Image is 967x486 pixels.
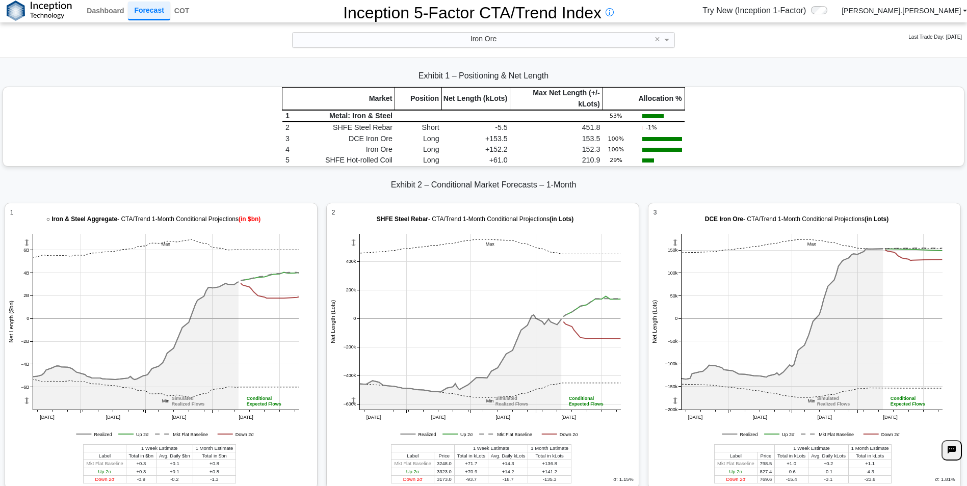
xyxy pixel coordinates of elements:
td: -0.9 [126,475,156,483]
td: Long [395,144,442,155]
img: 0fsTBMRGZ53fdD+S3SH8VwhTXlD2yJMlbArKQTAAAAAElFTkSuQmCC [603,137,682,142]
img: hOXAAAAAASUVORK5CYII= [603,158,682,163]
th: 1 Month Estimate [528,444,571,452]
td: Down 2σ [84,475,126,483]
td: +71.7 [454,460,488,468]
td: 3248.0 [434,460,454,468]
td: -0.1 [808,468,849,475]
td: 827.4 [757,468,775,475]
td: DCE Iron Ore [292,133,395,144]
td: +1.0 [775,460,808,468]
th: Total in kLots [775,452,808,460]
th: Allocation % [603,88,685,110]
td: Metal: Iron & Steel [292,110,395,122]
span: Last Trade Day: [DATE] [908,34,962,40]
th: Market [292,88,395,110]
td: 4 [282,144,292,155]
td: -135.3 [528,475,571,483]
span: × [655,35,660,44]
td: +0.8 [193,460,236,468]
span: σ: 1.15% [613,476,634,483]
img: bHcvmJVAd5dLhFSQI2gWHbhwVB0iLwOLz2hOca8FzSLrABrAOfgdc5eIlUOSpxh7tn+yDsZe+AR7Z7itx7RTJ6i2lDwDnJWJ0... [603,114,682,119]
td: 210.9 [510,155,603,166]
td: -15.4 [775,475,808,483]
td: Up 2σ [391,468,434,475]
a: [PERSON_NAME].[PERSON_NAME] [842,6,967,15]
td: -18.7 [488,475,528,483]
a: Dashboard [83,2,128,19]
td: -0.6 [775,468,808,475]
th: Total in kLots [528,452,571,460]
span: 3 [654,208,657,218]
img: 0fsTBMRGZ53fdD+S3SH8VwhTXlD2yJMlbArKQTAAAAAElFTkSuQmCC [603,147,682,152]
img: EVtt309JtrOGt39NuX8j4DjeDpNoMHWMvGifcLMZmm9kvWN1hPwFxOPsAAAAASUVORK5CYII= [603,125,682,130]
th: 1 Week Estimate [775,444,849,452]
span: σ: 1.81% [935,476,955,483]
td: 769.6 [757,475,775,483]
span: Try New (Inception 1-Factor) [702,5,806,17]
th: Avg. Daily kLots [488,452,528,460]
th: Position [395,88,442,110]
td: Long [395,155,442,166]
th: Total in $bn [126,452,156,460]
td: +153.5 [442,133,510,144]
th: Avg. Daily $bn [156,452,193,460]
td: Mkt Flat Baseline [715,460,757,468]
td: -1.3 [193,475,236,483]
th: Avg. Daily kLots [808,452,849,460]
td: 3323.0 [434,468,454,475]
th: 1 Week Estimate [126,444,193,452]
td: 451.8 [510,122,603,133]
td: Up 2σ [84,468,126,475]
td: +0.8 [193,468,236,475]
span: 1 [10,208,14,218]
td: +0.3 [126,468,156,475]
td: +70.9 [454,468,488,475]
a: COT [170,2,194,19]
td: Mkt Flat Baseline [84,460,126,468]
td: -5.5 [442,122,510,133]
td: +1.1 [848,460,892,468]
td: Long [395,133,442,144]
td: 152.3 [510,144,603,155]
td: SHFE Steel Rebar [292,122,395,133]
td: +0.3 [126,460,156,468]
td: +0.1 [156,468,193,475]
td: Mkt Flat Baseline [391,460,434,468]
th: Price [434,452,454,460]
td: +0.1 [156,460,193,468]
th: Net Length (kLots) [442,88,510,110]
td: Short [395,122,442,133]
td: -0.2 [156,475,193,483]
th: Total in kLots [454,452,488,460]
td: +136.8 [528,460,571,468]
td: -23.6 [848,475,892,483]
th: Price [757,452,775,460]
td: 798.5 [757,460,775,468]
td: +14.3 [488,460,528,468]
th: 1 Month Estimate [848,444,892,452]
img: logo%20black.png [7,1,72,21]
th: Total in kLots [848,452,892,460]
th: 1 Week Estimate [454,444,528,452]
td: +141.2 [528,468,571,475]
a: Forecast [128,2,170,20]
td: 153.5 [510,133,603,144]
span: Iron Ore [471,35,496,43]
td: 2 [282,122,292,133]
td: Down 2σ [391,475,434,483]
td: -3.1 [808,475,849,483]
td: 3173.0 [434,475,454,483]
th: Label [84,452,126,460]
td: SHFE Hot-rolled Coil [292,155,395,166]
th: 1 Month Estimate [193,444,236,452]
td: Down 2σ [715,475,757,483]
th: Label [715,452,757,460]
td: 1 [282,110,292,122]
td: +152.2 [442,144,510,155]
td: Up 2σ [715,468,757,475]
th: Max Net Length (+/- kLots) [510,88,603,110]
td: -4.3 [848,468,892,475]
td: +61.0 [442,155,510,166]
span: 2 [332,208,335,218]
